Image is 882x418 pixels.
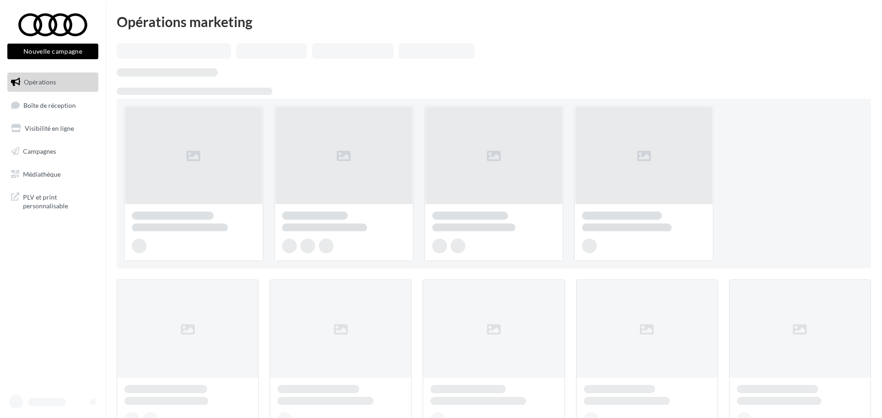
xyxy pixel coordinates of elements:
a: Visibilité en ligne [6,119,100,138]
span: Campagnes [23,147,56,155]
a: PLV et print personnalisable [6,187,100,214]
a: Boîte de réception [6,95,100,115]
span: Médiathèque [23,170,61,178]
span: Boîte de réception [23,101,76,109]
span: PLV et print personnalisable [23,191,95,211]
a: Opérations [6,72,100,92]
a: Médiathèque [6,165,100,184]
span: Visibilité en ligne [25,124,74,132]
span: Opérations [24,78,56,86]
a: Campagnes [6,142,100,161]
div: Opérations marketing [117,15,871,28]
button: Nouvelle campagne [7,44,98,59]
